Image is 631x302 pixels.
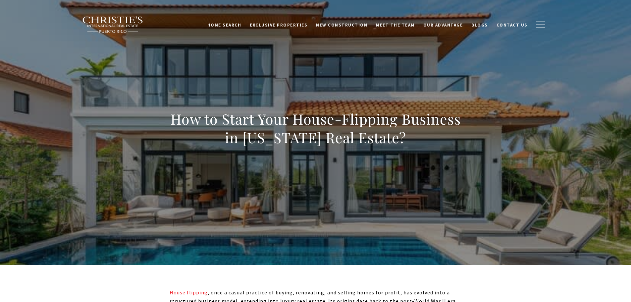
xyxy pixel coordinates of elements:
a: House flipping [170,289,208,296]
span: Our Advantage [423,22,463,27]
img: Christie's International Real Estate black text logo [82,16,144,33]
a: Blogs [467,18,492,31]
a: Meet the Team [372,18,419,31]
a: Home Search [203,18,246,31]
span: Contact Us [497,22,528,27]
span: Exclusive Properties [250,22,307,27]
a: Exclusive Properties [245,18,312,31]
span: Blogs [471,22,488,27]
a: New Construction [312,18,372,31]
a: Our Advantage [419,18,467,31]
span: New Construction [316,22,367,27]
h1: How to Start Your House-Flipping Business in [US_STATE] Real Estate? [170,110,462,147]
